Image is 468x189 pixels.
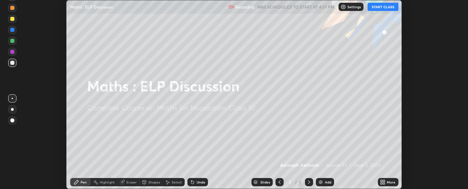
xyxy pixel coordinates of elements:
div: Pen [81,180,87,184]
div: Add [325,180,331,184]
button: START CLASS [368,3,398,11]
img: add-slide-button [318,179,323,185]
div: More [387,180,395,184]
p: Maths : ELP Discussion [70,4,113,10]
div: 2 [286,180,293,184]
div: Eraser [126,180,137,184]
div: Undo [197,180,205,184]
h5: WAS SCHEDULED TO START AT 4:01 PM [257,4,334,10]
div: 2 [298,179,302,185]
p: Recording [235,4,255,10]
p: Settings [347,5,361,9]
div: / [295,180,297,184]
img: class-settings-icons [341,4,346,10]
div: Select [172,180,182,184]
div: Slides [260,180,270,184]
img: recording.375f2c34.svg [229,4,234,10]
div: Highlight [100,180,115,184]
div: Shapes [148,180,160,184]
